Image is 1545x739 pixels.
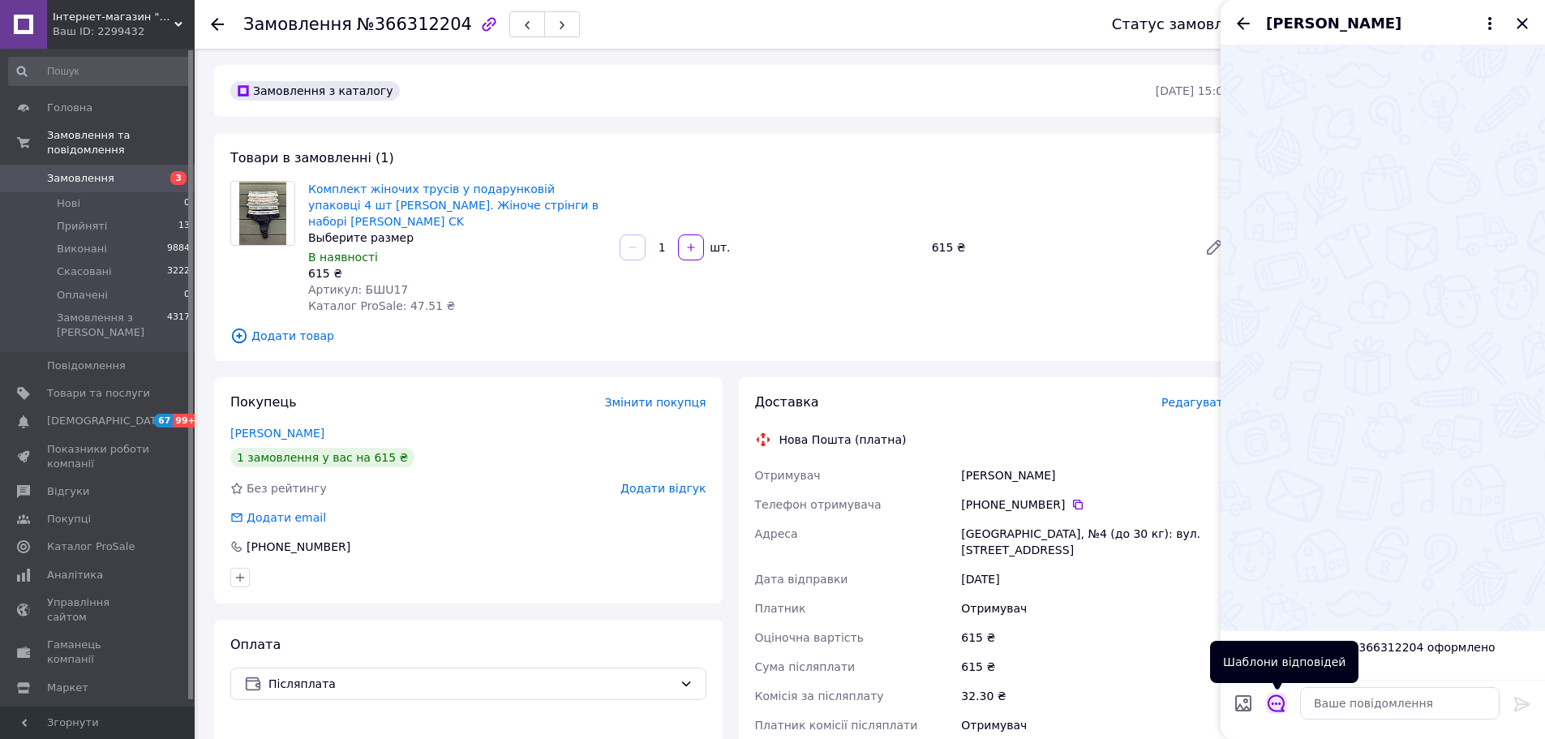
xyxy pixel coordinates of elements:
[755,690,884,702] span: Комісія за післяплату
[47,386,150,401] span: Товари та послуги
[1271,639,1535,655] span: Замовлення №366312204 оформлено
[1161,396,1230,409] span: Редагувати
[1210,641,1358,683] div: Шаблони відповідей
[47,512,91,526] span: Покупці
[1234,14,1253,33] button: Назад
[755,660,856,673] span: Сума післяплати
[243,15,352,34] span: Замовлення
[755,631,864,644] span: Оціночна вартість
[1198,231,1230,264] a: Редагувати
[57,288,108,303] span: Оплачені
[47,171,114,186] span: Замовлення
[308,251,378,264] span: В наявності
[308,283,408,296] span: Артикул: БШU17
[958,652,1234,681] div: 615 ₴
[958,681,1234,711] div: 32.30 ₴
[308,299,455,312] span: Каталог ProSale: 47.51 ₴
[167,264,190,279] span: 3222
[958,461,1234,490] div: [PERSON_NAME]
[167,242,190,256] span: 9884
[47,484,89,499] span: Відгуки
[958,565,1234,594] div: [DATE]
[1112,16,1261,32] div: Статус замовлення
[47,128,195,157] span: Замовлення та повідомлення
[47,359,126,373] span: Повідомлення
[230,637,281,652] span: Оплата
[47,568,103,582] span: Аналітика
[925,236,1191,259] div: 615 ₴
[229,509,328,526] div: Додати email
[239,182,287,245] img: Комплект жіночих трусів у подарунковій упаковці 4 шт Calvin Klein. Жіноче стрінги в наборі Кельві...
[173,414,200,428] span: 99+
[184,196,190,211] span: 0
[1156,84,1230,97] time: [DATE] 15:00
[620,482,706,495] span: Додати відгук
[178,219,190,234] span: 13
[167,311,190,340] span: 4317
[47,442,150,471] span: Показники роботи компанії
[245,539,352,555] div: [PHONE_NUMBER]
[605,396,706,409] span: Змінити покупця
[47,595,150,625] span: Управління сайтом
[230,327,1230,345] span: Додати товар
[47,681,88,695] span: Маркет
[211,16,224,32] div: Повернутися назад
[308,183,599,228] a: Комплект жіночих трусів у подарунковій упаковці 4 шт [PERSON_NAME]. Жіноче стрінги в наборі [PERS...
[1266,693,1287,714] button: Відкрити шаблони відповідей
[245,509,328,526] div: Додати email
[958,623,1234,652] div: 615 ₴
[57,264,112,279] span: Скасовані
[170,171,187,185] span: 3
[230,448,414,467] div: 1 замовлення у вас на 615 ₴
[53,24,195,39] div: Ваш ID: 2299432
[57,196,80,211] span: Нові
[154,414,173,428] span: 67
[184,288,190,303] span: 0
[755,498,882,511] span: Телефон отримувача
[308,265,607,281] div: 615 ₴
[755,394,819,410] span: Доставка
[47,638,150,667] span: Гаманець компанії
[1266,13,1500,34] button: [PERSON_NAME]
[57,311,167,340] span: Замовлення з [PERSON_NAME]
[47,539,135,554] span: Каталог ProSale
[1266,13,1401,34] span: [PERSON_NAME]
[230,394,297,410] span: Покупець
[755,719,918,732] span: Платник комісії післяплати
[755,602,806,615] span: Платник
[357,15,472,34] span: №366312204
[230,150,394,165] span: Товари в замовленні (1)
[47,101,92,115] span: Головна
[755,527,798,540] span: Адреса
[961,496,1230,513] div: [PHONE_NUMBER]
[706,239,732,256] div: шт.
[958,519,1234,565] div: [GEOGRAPHIC_DATA], №4 (до 30 кг): вул. [STREET_ADDRESS]
[230,427,324,440] a: [PERSON_NAME]
[755,469,821,482] span: Отримувач
[247,482,327,495] span: Без рейтингу
[958,594,1234,623] div: Отримувач
[230,81,400,101] div: Замовлення з каталогу
[47,414,167,428] span: [DEMOGRAPHIC_DATA]
[1513,14,1532,33] button: Закрити
[308,230,607,246] div: Выберите размер
[755,573,848,586] span: Дата відправки
[57,219,107,234] span: Прийняті
[268,675,673,693] span: Післяплата
[8,57,191,86] input: Пошук
[57,242,107,256] span: Виконані
[53,10,174,24] span: Інтернет-магазин "Dianora-Style"
[775,432,911,448] div: Нова Пошта (платна)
